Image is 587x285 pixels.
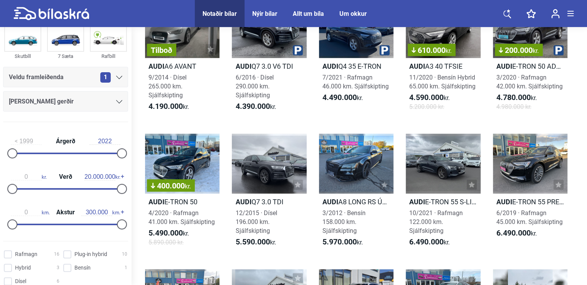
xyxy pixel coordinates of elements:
[551,9,560,19] img: user-login.svg
[496,229,537,238] span: kr.
[235,198,251,206] b: Audi
[496,209,563,226] span: 6/2019 · Rafmagn 45.000 km. Sjálfskipting
[235,62,251,70] b: Audi
[81,209,120,216] span: km.
[15,250,37,258] span: Rafmagn
[148,209,215,226] span: 4/2020 · Rafmagn 41.000 km. Sjálfskipting
[54,209,77,215] span: Akstur
[148,102,183,111] b: 4.190.000
[496,93,537,102] span: kr.
[406,62,480,71] h2: A3 40 TFSIE
[11,173,47,180] span: kr.
[339,10,367,17] a: Um okkur
[235,102,276,111] span: kr.
[322,74,389,90] span: 7/2021 · Rafmagn 46.000 km. Sjálfskipting
[185,183,191,190] span: kr.
[533,47,539,54] span: kr.
[496,102,531,111] span: 4.980.000 kr.
[57,174,74,180] span: Verð
[493,197,567,206] h2: E-TRON 55 PRESTIGE
[319,197,393,206] h2: A8 LONG RS ÚTLIT
[380,45,390,55] img: parking.png
[493,62,567,71] h2: E-TRON 50 ADVANCED M/ LEÐURSÆTUM
[322,237,363,247] span: kr.
[15,264,31,272] span: Hybrid
[148,228,183,237] b: 5.490.000
[148,229,189,238] span: kr.
[122,250,127,258] span: 10
[445,47,452,54] span: kr.
[409,93,444,102] b: 4.590.000
[553,45,563,55] img: parking.png
[406,134,480,254] a: AudiE-TRON 55 S-LINE10/2021 · Rafmagn122.000 km. Sjálfskipting6.490.000kr.
[148,198,164,206] b: Audi
[148,74,187,99] span: 9/2014 · Dísel 265.000 km. Sjálfskipting
[235,102,270,111] b: 4.390.000
[232,62,306,71] h2: Q7 3.0 V6 TDI
[235,237,276,247] span: kr.
[235,209,277,234] span: 12/2015 · Dísel 196.000 km. Sjálfskipting
[496,228,531,237] b: 6.490.000
[409,93,450,102] span: kr.
[11,209,50,216] span: km.
[232,197,306,206] h2: Q7 3.0 TDI
[9,72,64,83] span: Veldu framleiðenda
[319,134,393,254] a: AudiA8 LONG RS ÚTLIT3/2012 · Bensín158.000 km. Sjálfskipting5.970.000kr.
[54,250,59,258] span: 16
[322,209,366,234] span: 3/2012 · Bensín 158.000 km. Sjálfskipting
[319,62,393,71] h2: Q4 35 E-TRON
[322,93,363,102] span: kr.
[84,173,120,180] span: kr.
[47,52,84,61] div: 7 Sæta
[322,62,338,70] b: Audi
[90,52,127,61] div: Rafbíll
[409,102,444,111] span: 5.200.000 kr.
[148,238,184,247] span: 5.890.000 kr.
[406,197,480,206] h2: E-TRON 55 S-LINE
[252,10,277,17] a: Nýir bílar
[409,74,476,90] span: 11/2020 · Bensín Hybrid 65.000 km. Sjálfskipting
[409,237,444,246] b: 6.490.000
[409,62,425,70] b: Audi
[202,10,237,17] a: Notaðir bílar
[232,134,306,254] a: AudiQ7 3.0 TDI12/2015 · Dísel196.000 km. Sjálfskipting5.590.000kr.
[496,62,512,70] b: Audi
[322,198,338,206] b: Audi
[493,134,567,254] a: AudiE-TRON 55 PRESTIGE6/2019 · Rafmagn45.000 km. Sjálfskipting6.490.000kr.
[409,198,425,206] b: Audi
[74,264,91,272] span: Bensín
[293,10,324,17] a: Allt um bíla
[409,209,463,234] span: 10/2021 · Rafmagn 122.000 km. Sjálfskipting
[409,237,450,247] span: kr.
[235,237,270,246] b: 5.590.000
[4,52,41,61] div: Skutbíll
[148,62,164,70] b: Audi
[496,93,531,102] b: 4.780.000
[412,46,452,54] span: 610.000
[499,46,539,54] span: 200.000
[496,198,512,206] b: Audi
[145,197,219,206] h2: E-TRON 50
[322,237,357,246] b: 5.970.000
[54,138,77,144] span: Árgerð
[125,264,127,272] span: 1
[151,46,172,54] span: Tilboð
[57,264,59,272] span: 3
[148,102,189,111] span: kr.
[145,62,219,71] h2: A6 AVANT
[293,45,303,55] img: parking.png
[100,72,111,83] span: 1
[9,96,74,107] span: [PERSON_NAME] gerðir
[496,74,563,90] span: 3/2020 · Rafmagn 42.000 km. Sjálfskipting
[235,74,273,99] span: 6/2016 · Dísel 290.000 km. Sjálfskipting
[322,93,357,102] b: 4.490.000
[74,250,107,258] span: Plug-in hybrid
[145,134,219,254] a: 400.000kr.AudiE-TRON 504/2020 · Rafmagn41.000 km. Sjálfskipting5.490.000kr.5.890.000 kr.
[151,182,191,190] span: 400.000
